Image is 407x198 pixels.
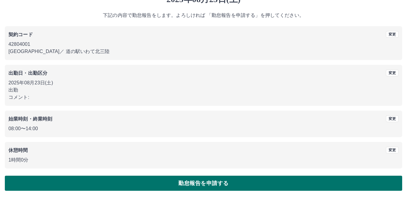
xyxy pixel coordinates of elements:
button: 変更 [386,147,399,153]
p: コメント: [8,94,399,101]
p: 1時間0分 [8,156,399,164]
b: 休憩時間 [8,148,28,153]
b: 契約コード [8,32,33,37]
b: 出勤日・出勤区分 [8,71,47,76]
p: 下記の内容で勤怠報告をします。よろしければ 「勤怠報告を申請する」を押してください。 [5,12,402,19]
button: 変更 [386,70,399,76]
button: 勤怠報告を申請する [5,176,402,191]
p: 08:00 〜 14:00 [8,125,399,132]
button: 変更 [386,31,399,38]
p: [GEOGRAPHIC_DATA] ／ 道の駅いわて北三陸 [8,48,399,55]
b: 始業時刻・終業時刻 [8,116,52,121]
p: 42804001 [8,41,399,48]
p: 2025年08月23日(土) [8,79,399,86]
button: 変更 [386,115,399,122]
p: 出勤 [8,86,399,94]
